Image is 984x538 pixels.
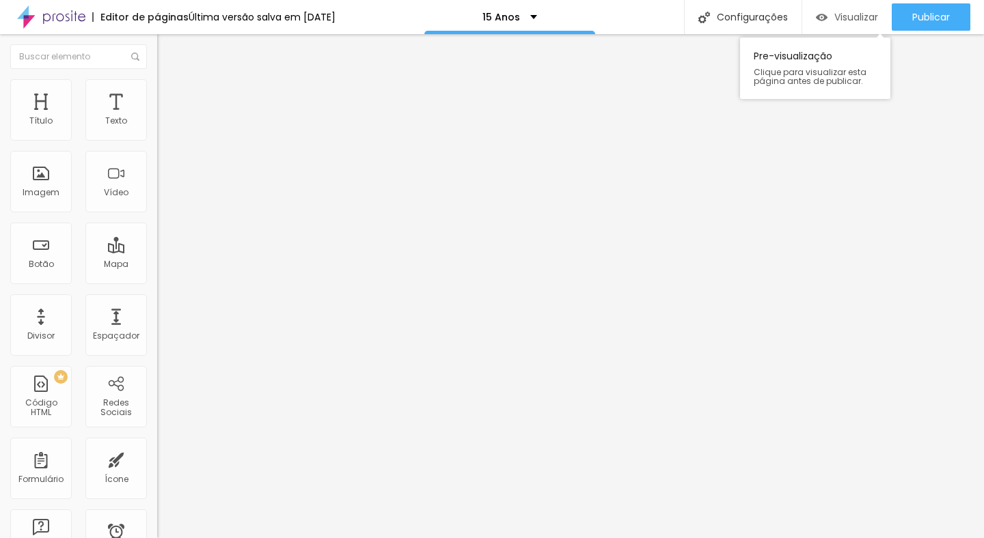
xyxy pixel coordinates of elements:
div: Texto [105,116,127,126]
div: Título [29,116,53,126]
iframe: Editor [157,34,984,538]
span: Publicar [912,12,950,23]
button: Publicar [892,3,970,31]
div: Pre-visualização [740,38,890,99]
div: Botão [29,259,54,269]
p: 15 Anos [482,12,520,22]
div: Mapa [104,259,128,269]
span: Clique para visualizar esta página antes de publicar. [754,68,877,85]
div: Formulário [18,475,64,484]
div: Imagem [23,188,59,197]
div: Editor de páginas [92,12,189,22]
div: Ícone [105,475,128,484]
img: Icone [698,12,710,23]
div: Última versão salva em [DATE] [189,12,336,22]
button: Visualizar [802,3,892,31]
div: Espaçador [93,331,139,341]
div: Redes Sociais [89,398,143,418]
div: Divisor [27,331,55,341]
span: Visualizar [834,12,878,23]
div: Vídeo [104,188,128,197]
input: Buscar elemento [10,44,147,69]
img: Icone [131,53,139,61]
div: Código HTML [14,398,68,418]
img: view-1.svg [816,12,828,23]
